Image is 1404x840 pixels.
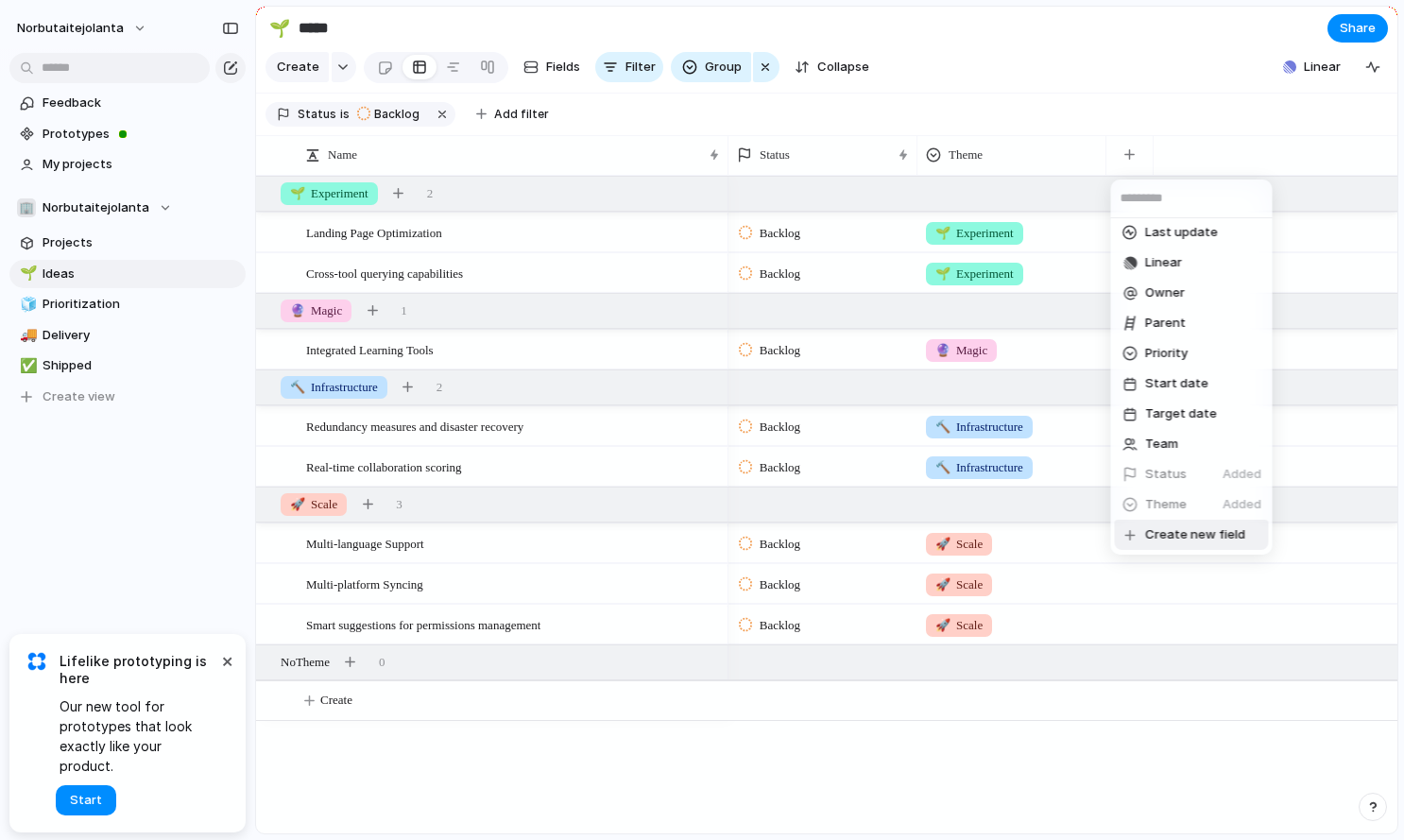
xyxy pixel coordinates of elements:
span: Team [1145,435,1178,454]
span: Parent [1145,314,1186,333]
span: Added [1223,495,1261,514]
span: Theme [1145,495,1187,514]
span: Start date [1145,374,1208,393]
span: Added [1223,465,1261,484]
span: Linear [1145,253,1182,272]
span: Create new field [1145,525,1245,544]
span: Owner [1145,283,1185,302]
span: Target date [1145,404,1217,423]
span: Last update [1145,223,1218,242]
span: Status [1145,465,1187,484]
span: Priority [1145,344,1188,363]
